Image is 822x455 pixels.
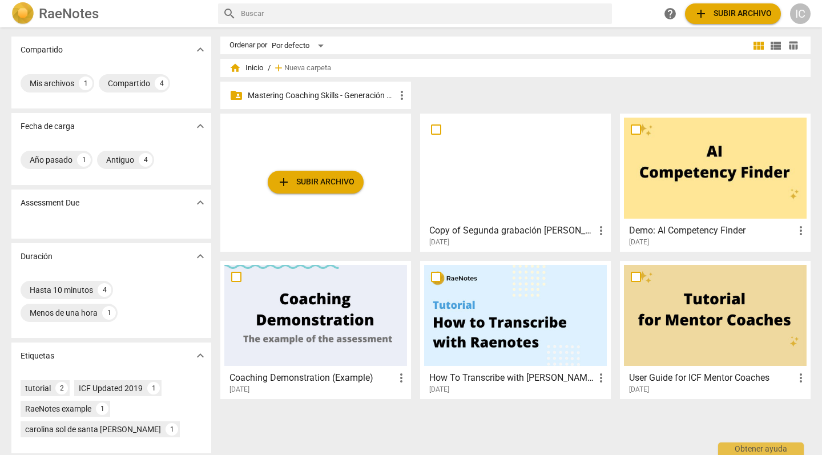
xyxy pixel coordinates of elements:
span: Subir archivo [694,7,772,21]
div: Hasta 10 minutos [30,284,93,296]
div: tutorial [25,382,51,394]
div: Compartido [108,78,150,89]
div: ICF Updated 2019 [79,382,143,394]
span: more_vert [594,224,608,237]
p: Compartido [21,44,63,56]
div: Antiguo [106,154,134,166]
div: 1 [79,76,92,90]
h3: How To Transcribe with RaeNotes [429,371,594,385]
p: Fecha de carga [21,120,75,132]
div: 4 [139,153,152,167]
span: help [663,7,677,21]
div: 4 [98,283,111,297]
div: 1 [147,382,160,394]
button: Subir [268,171,364,194]
p: Mastering Coaching Skills - Generación 31 [248,90,395,102]
span: Inicio [229,62,263,74]
button: Tabla [784,37,801,54]
span: more_vert [794,224,808,237]
div: 4 [155,76,168,90]
h3: User Guide for ICF Mentor Coaches [629,371,794,385]
p: Etiquetas [21,350,54,362]
span: more_vert [394,371,408,385]
button: Mostrar más [192,118,209,135]
button: Mostrar más [192,194,209,211]
a: How To Transcribe with [PERSON_NAME][DATE] [424,265,607,394]
span: expand_more [194,196,207,210]
span: [DATE] [429,237,449,247]
input: Buscar [241,5,607,23]
a: Obtener ayuda [660,3,680,24]
span: expand_more [194,249,207,263]
h3: Copy of Segunda grabación de abril - Carolina Sol de Santa Brigida [429,224,594,237]
a: LogoRaeNotes [11,2,209,25]
span: expand_more [194,119,207,133]
div: Ordenar por [229,41,267,50]
span: [DATE] [429,385,449,394]
button: Mostrar más [192,41,209,58]
div: RaeNotes example [25,403,91,414]
span: view_module [752,39,765,53]
img: Logo [11,2,34,25]
div: 1 [102,306,116,320]
span: / [268,64,271,73]
a: Demo: AI Competency Finder[DATE] [624,118,807,247]
div: Por defecto [272,37,328,55]
span: add [694,7,708,21]
span: [DATE] [629,237,649,247]
span: Subir archivo [277,175,354,189]
div: Mis archivos [30,78,74,89]
span: more_vert [395,88,409,102]
button: Cuadrícula [750,37,767,54]
div: 1 [96,402,108,415]
p: Duración [21,251,53,263]
span: home [229,62,241,74]
span: add [273,62,284,74]
span: view_list [769,39,783,53]
div: 2 [55,382,68,394]
a: User Guide for ICF Mentor Coaches[DATE] [624,265,807,394]
div: carolina sol de santa [PERSON_NAME] [25,424,161,435]
span: [DATE] [229,385,249,394]
span: Nueva carpeta [284,64,331,73]
button: IC [790,3,811,24]
span: more_vert [594,371,608,385]
button: Lista [767,37,784,54]
h3: Demo: AI Competency Finder [629,224,794,237]
button: Subir [685,3,781,24]
button: Mostrar más [192,248,209,265]
span: folder_shared [229,88,243,102]
a: Copy of Segunda grabación [PERSON_NAME] - Carolina Sol de [GEOGRAPHIC_DATA][PERSON_NAME][DATE] [424,118,607,247]
span: search [223,7,236,21]
a: Coaching Demonstration (Example)[DATE] [224,265,407,394]
div: 1 [166,423,178,436]
h2: RaeNotes [39,6,99,22]
h3: Coaching Demonstration (Example) [229,371,394,385]
span: add [277,175,291,189]
div: Obtener ayuda [718,442,804,455]
div: Menos de una hora [30,307,98,319]
div: 1 [77,153,91,167]
span: table_chart [788,40,799,51]
div: Año pasado [30,154,72,166]
button: Mostrar más [192,347,209,364]
span: expand_more [194,349,207,363]
p: Assessment Due [21,197,79,209]
span: more_vert [794,371,808,385]
span: expand_more [194,43,207,57]
span: [DATE] [629,385,649,394]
